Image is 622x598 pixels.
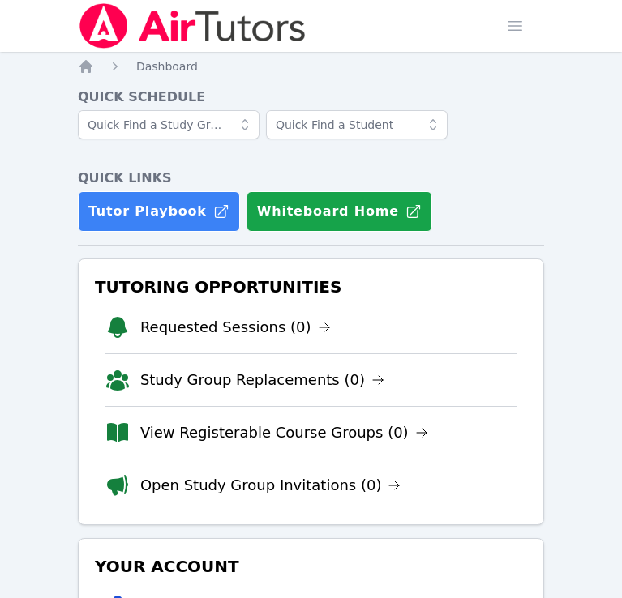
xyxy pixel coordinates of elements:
[266,110,448,139] input: Quick Find a Student
[136,60,198,73] span: Dashboard
[78,169,544,188] h4: Quick Links
[78,3,307,49] img: Air Tutors
[140,421,428,444] a: View Registerable Course Groups (0)
[136,58,198,75] a: Dashboard
[140,369,384,391] a: Study Group Replacements (0)
[92,272,530,301] h3: Tutoring Opportunities
[78,88,544,107] h4: Quick Schedule
[92,552,530,581] h3: Your Account
[247,191,432,232] button: Whiteboard Home
[78,58,544,75] nav: Breadcrumb
[78,110,260,139] input: Quick Find a Study Group
[140,474,401,497] a: Open Study Group Invitations (0)
[140,316,331,339] a: Requested Sessions (0)
[78,191,240,232] a: Tutor Playbook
